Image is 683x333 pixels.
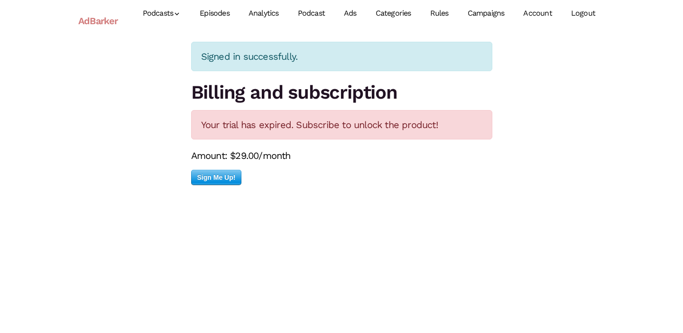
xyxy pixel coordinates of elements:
[191,170,242,185] button: Sign Me Up!
[191,110,492,139] div: Your trial has expired. Subscribe to unlock the product!
[191,42,492,71] div: Signed in successfully.
[192,170,241,185] span: Sign Me Up!
[78,10,118,32] a: AdBarker
[191,150,291,161] span: Amount: $29.00/month
[191,79,492,106] h1: Billing and subscription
